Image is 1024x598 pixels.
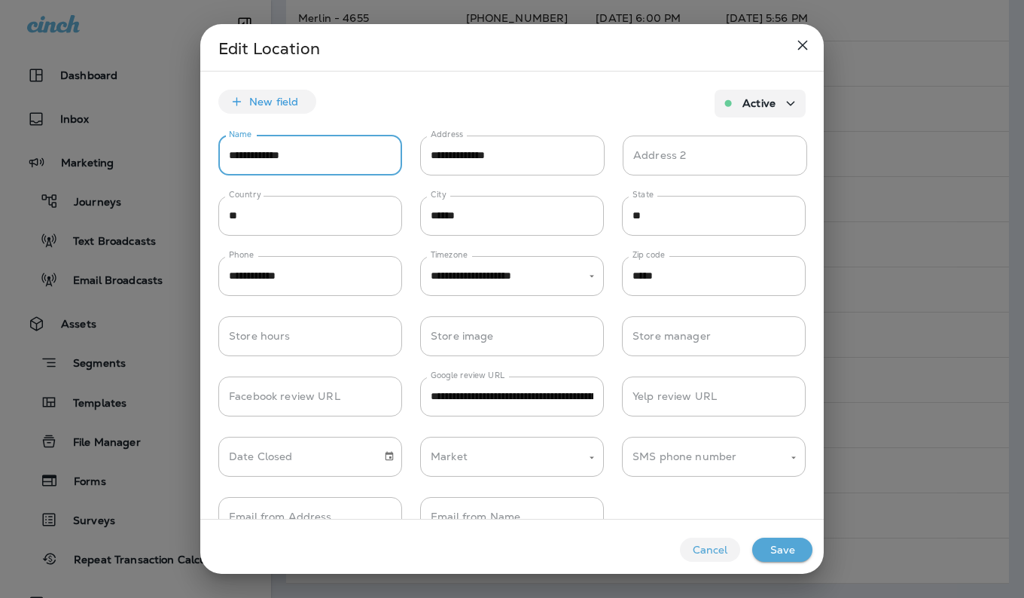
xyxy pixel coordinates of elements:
[680,538,740,562] button: Cancel
[431,129,463,140] label: Address
[431,370,505,381] label: Google review URL
[229,189,261,200] label: Country
[431,249,468,261] label: Timezone
[632,189,654,200] label: State
[378,445,401,468] button: Choose date
[249,96,298,108] p: New field
[585,450,599,464] button: Open
[229,129,251,140] label: Name
[431,189,446,200] label: City
[585,269,599,282] button: Open
[788,30,818,60] button: close
[752,538,812,562] button: Save
[200,24,824,71] h2: Edit Location
[742,97,776,109] p: Active
[229,249,254,261] label: Phone
[715,90,806,117] button: Active
[632,249,665,261] label: Zip code
[218,90,316,114] button: New field
[787,450,800,464] button: Open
